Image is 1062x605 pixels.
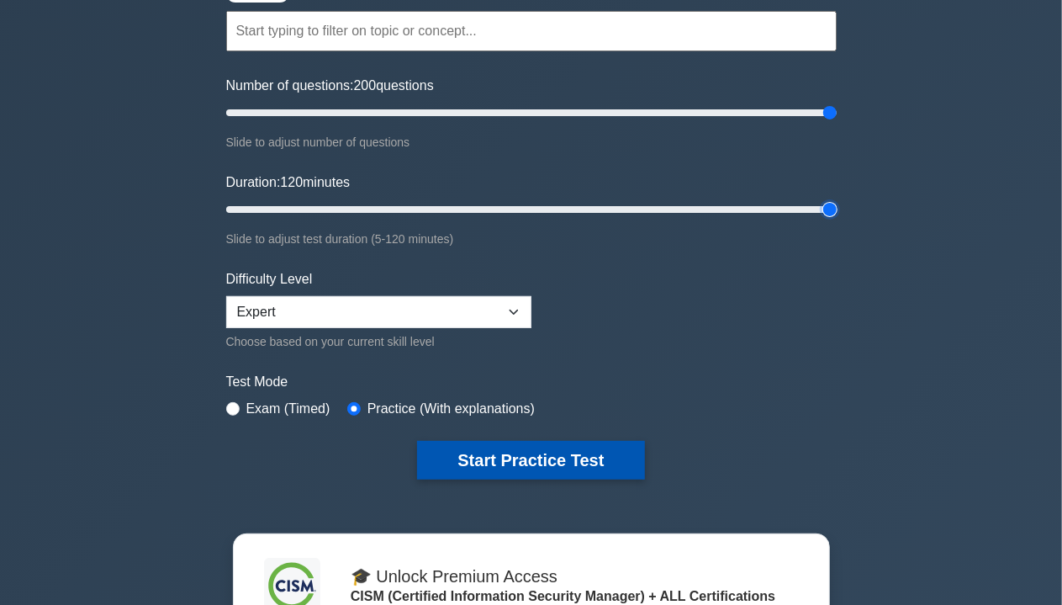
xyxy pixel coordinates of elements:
[280,175,303,189] span: 120
[246,399,330,419] label: Exam (Timed)
[226,76,434,96] label: Number of questions: questions
[226,372,837,392] label: Test Mode
[226,332,531,352] div: Choose based on your current skill level
[226,172,351,193] label: Duration: minutes
[367,399,535,419] label: Practice (With explanations)
[226,229,837,249] div: Slide to adjust test duration (5-120 minutes)
[226,132,837,152] div: Slide to adjust number of questions
[354,78,377,93] span: 200
[417,441,644,480] button: Start Practice Test
[226,11,837,51] input: Start typing to filter on topic or concept...
[226,269,313,289] label: Difficulty Level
